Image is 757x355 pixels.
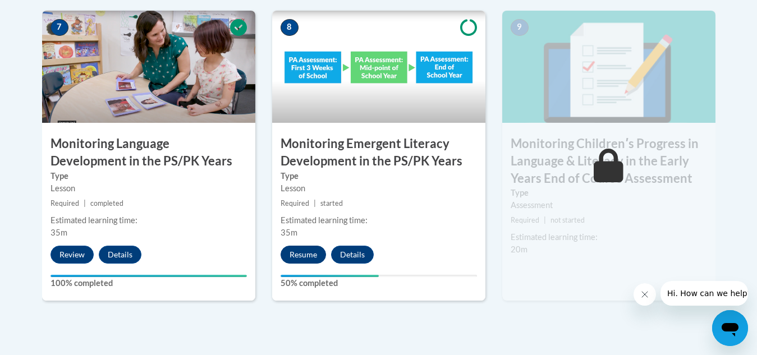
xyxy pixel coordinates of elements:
[544,216,546,224] span: |
[90,199,123,208] span: completed
[634,283,656,306] iframe: Close message
[281,170,477,182] label: Type
[51,246,94,264] button: Review
[511,245,527,254] span: 20m
[51,170,247,182] label: Type
[51,277,247,289] label: 100% completed
[51,19,68,36] span: 7
[281,277,477,289] label: 50% completed
[51,182,247,195] div: Lesson
[281,275,379,277] div: Your progress
[281,199,309,208] span: Required
[511,19,529,36] span: 9
[320,199,343,208] span: started
[712,310,748,346] iframe: Button to launch messaging window
[331,246,374,264] button: Details
[281,214,477,227] div: Estimated learning time:
[51,228,67,237] span: 35m
[511,216,539,224] span: Required
[511,199,707,211] div: Assessment
[42,11,255,123] img: Course Image
[272,135,485,170] h3: Monitoring Emergent Literacy Development in the PS/PK Years
[660,281,748,306] iframe: Message from company
[99,246,141,264] button: Details
[42,135,255,170] h3: Monitoring Language Development in the PS/PK Years
[502,11,715,123] img: Course Image
[51,199,79,208] span: Required
[550,216,585,224] span: not started
[502,135,715,187] h3: Monitoring Childrenʹs Progress in Language & Literacy in the Early Years End of Course Assessment
[511,231,707,243] div: Estimated learning time:
[281,182,477,195] div: Lesson
[511,187,707,199] label: Type
[281,246,326,264] button: Resume
[51,275,247,277] div: Your progress
[84,199,86,208] span: |
[272,11,485,123] img: Course Image
[7,8,91,17] span: Hi. How can we help?
[314,199,316,208] span: |
[281,228,297,237] span: 35m
[281,19,299,36] span: 8
[51,214,247,227] div: Estimated learning time:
